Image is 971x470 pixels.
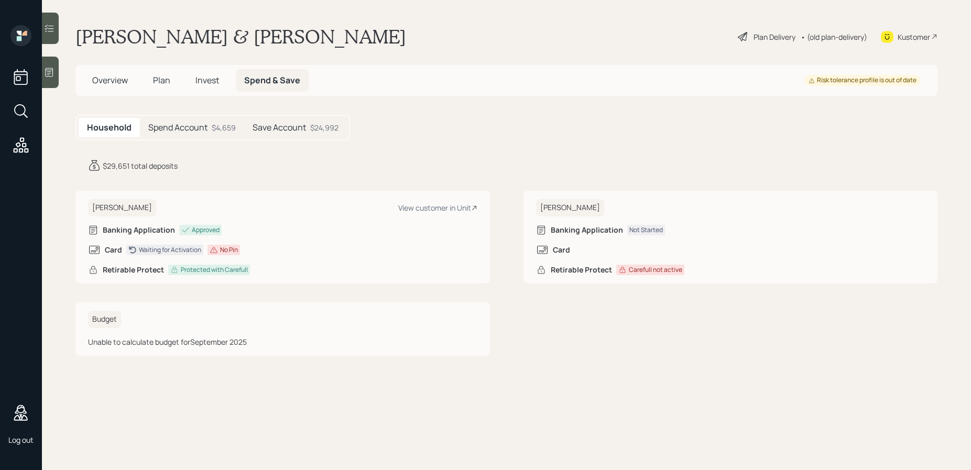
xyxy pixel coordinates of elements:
div: Approved [192,225,220,235]
h1: [PERSON_NAME] & [PERSON_NAME] [75,25,406,48]
h5: Household [87,123,132,133]
div: Protected with Carefull [181,265,248,275]
h6: Banking Application [551,226,623,235]
h6: Retirable Protect [103,266,164,275]
div: Plan Delivery [754,31,795,42]
div: Kustomer [898,31,930,42]
h6: Retirable Protect [551,266,612,275]
div: Log out [8,435,34,445]
span: Overview [92,74,128,86]
h6: Card [105,246,122,255]
span: Spend & Save [244,74,300,86]
div: Not Started [629,225,663,235]
div: $24,992 [310,122,339,133]
div: Waiting for Activation [139,245,201,255]
h6: [PERSON_NAME] [536,199,604,216]
div: $4,659 [212,122,236,133]
h6: Banking Application [103,226,175,235]
div: View customer in Unit [398,203,477,213]
div: Carefull not active [629,265,682,275]
h6: Card [553,246,570,255]
h6: Budget [88,311,121,328]
span: Plan [153,74,170,86]
div: No Pin [220,245,238,255]
span: Invest [195,74,219,86]
div: Risk tolerance profile is out of date [809,76,917,85]
h6: [PERSON_NAME] [88,199,156,216]
div: • (old plan-delivery) [801,31,867,42]
h5: Spend Account [148,123,208,133]
div: Unable to calculate budget for September 2025 [88,336,477,347]
h5: Save Account [253,123,306,133]
div: $29,651 total deposits [103,160,178,171]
